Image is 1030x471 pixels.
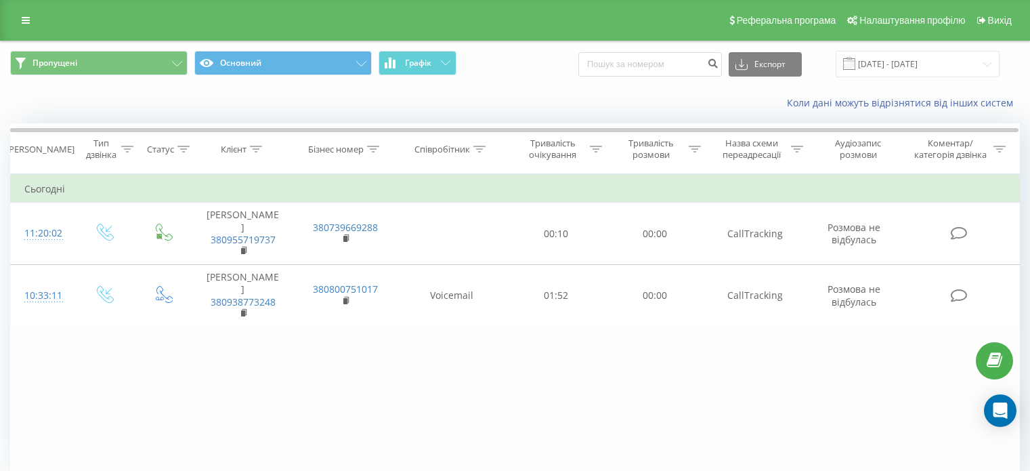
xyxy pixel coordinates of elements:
[507,203,605,265] td: 00:10
[787,96,1020,109] a: Коли дані можуть відрізнятися вiд інших систем
[85,138,117,161] div: Тип дзвінка
[984,394,1016,427] div: Open Intercom Messenger
[716,138,788,161] div: Назва схеми переадресації
[988,15,1012,26] span: Вихід
[192,265,294,327] td: [PERSON_NAME]
[605,203,704,265] td: 00:00
[729,52,802,77] button: Експорт
[828,221,880,246] span: Розмова не відбулась
[618,138,685,161] div: Тривалість розмови
[414,144,470,155] div: Співробітник
[11,176,1020,203] td: Сьогодні
[519,138,587,161] div: Тривалість очікування
[704,265,806,327] td: CallTracking
[308,144,364,155] div: Бізнес номер
[737,15,836,26] span: Реферальна програма
[194,51,372,75] button: Основний
[379,51,456,75] button: Графік
[313,221,378,234] a: 380739669288
[147,144,174,155] div: Статус
[911,138,990,161] div: Коментар/категорія дзвінка
[397,265,507,327] td: Voicemail
[221,144,246,155] div: Клієнт
[828,283,880,308] span: Розмова не відбулась
[192,203,294,265] td: [PERSON_NAME]
[211,295,276,308] a: 380938773248
[605,265,704,327] td: 00:00
[313,283,378,295] a: 380800751017
[33,58,77,68] span: Пропущені
[704,203,806,265] td: CallTracking
[405,58,431,68] span: Графік
[819,138,898,161] div: Аудіозапис розмови
[6,144,74,155] div: [PERSON_NAME]
[507,265,605,327] td: 01:52
[859,15,965,26] span: Налаштування профілю
[24,283,60,309] div: 10:33:11
[211,233,276,246] a: 380955719737
[10,51,188,75] button: Пропущені
[24,220,60,247] div: 11:20:02
[578,52,722,77] input: Пошук за номером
